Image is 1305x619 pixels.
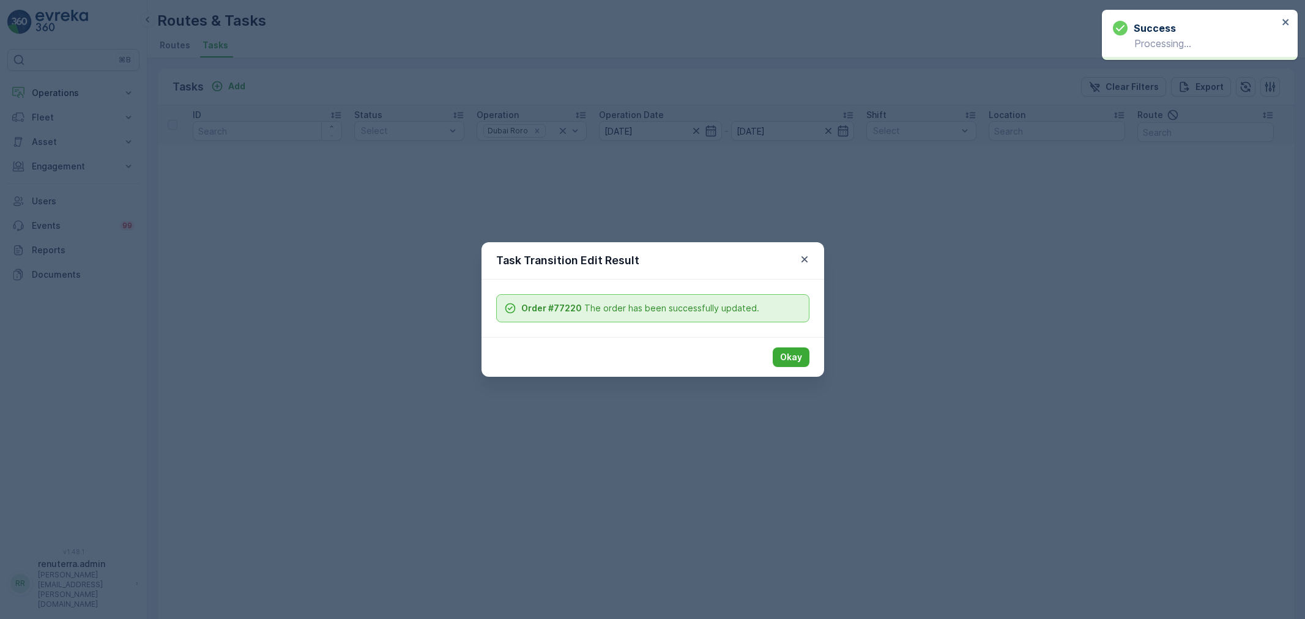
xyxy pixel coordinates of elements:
b: Order #77220 [521,303,582,313]
h3: Success [1134,21,1176,35]
p: Processing... [1113,38,1278,49]
p: Task Transition Edit Result [496,252,639,269]
button: Okay [773,347,809,367]
button: close [1282,17,1290,29]
span: The order has been successfully updated. [521,302,759,314]
p: Okay [780,351,802,363]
